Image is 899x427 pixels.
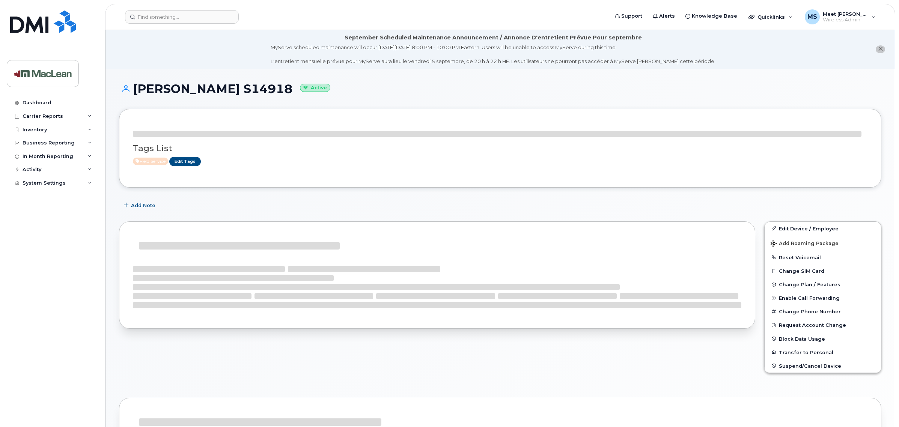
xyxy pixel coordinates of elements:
[779,363,841,368] span: Suspend/Cancel Device
[765,318,881,332] button: Request Account Change
[131,202,155,209] span: Add Note
[133,158,168,165] span: Active
[765,359,881,373] button: Suspend/Cancel Device
[779,295,840,301] span: Enable Call Forwarding
[765,278,881,291] button: Change Plan / Features
[765,332,881,346] button: Block Data Usage
[876,45,885,53] button: close notification
[300,84,330,92] small: Active
[271,44,715,65] div: MyServe scheduled maintenance will occur [DATE][DATE] 8:00 PM - 10:00 PM Eastern. Users will be u...
[765,235,881,251] button: Add Roaming Package
[169,157,201,166] a: Edit Tags
[765,305,881,318] button: Change Phone Number
[119,82,881,95] h1: [PERSON_NAME] S14918
[765,346,881,359] button: Transfer to Personal
[765,291,881,305] button: Enable Call Forwarding
[133,144,867,153] h3: Tags List
[771,241,839,248] span: Add Roaming Package
[765,251,881,264] button: Reset Voicemail
[119,199,162,212] button: Add Note
[765,222,881,235] a: Edit Device / Employee
[779,282,840,287] span: Change Plan / Features
[765,264,881,278] button: Change SIM Card
[345,34,642,42] div: September Scheduled Maintenance Announcement / Annonce D'entretient Prévue Pour septembre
